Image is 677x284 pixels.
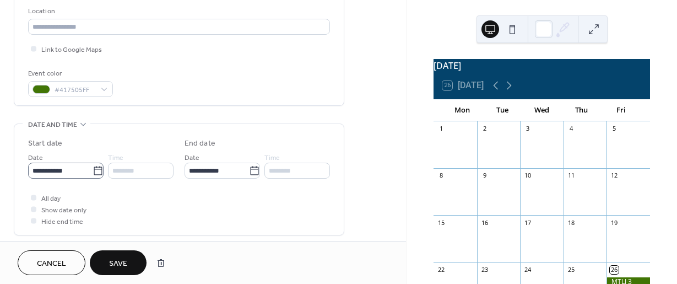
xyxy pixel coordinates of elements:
[610,125,618,133] div: 5
[480,218,489,227] div: 16
[523,172,532,180] div: 10
[18,250,85,275] button: Cancel
[108,152,123,164] span: Time
[437,172,445,180] div: 8
[55,84,95,96] span: #417505FF
[185,152,199,164] span: Date
[434,59,650,72] div: [DATE]
[567,172,575,180] div: 11
[602,99,641,121] div: Fri
[28,152,43,164] span: Date
[185,138,215,149] div: End date
[28,138,62,149] div: Start date
[522,99,562,121] div: Wed
[480,125,489,133] div: 2
[523,266,532,274] div: 24
[480,266,489,274] div: 23
[264,152,280,164] span: Time
[567,218,575,227] div: 18
[90,250,147,275] button: Save
[567,266,575,274] div: 25
[109,258,127,270] span: Save
[562,99,602,121] div: Thu
[41,205,86,216] span: Show date only
[480,172,489,180] div: 9
[437,266,445,274] div: 22
[437,125,445,133] div: 1
[523,218,532,227] div: 17
[610,266,618,274] div: 26
[28,68,111,79] div: Event color
[41,193,61,205] span: All day
[567,125,575,133] div: 4
[28,119,77,131] span: Date and time
[483,99,522,121] div: Tue
[437,218,445,227] div: 15
[442,99,482,121] div: Mon
[523,125,532,133] div: 3
[41,216,83,228] span: Hide end time
[37,258,66,270] span: Cancel
[28,6,328,17] div: Location
[610,172,618,180] div: 12
[610,218,618,227] div: 19
[41,44,102,56] span: Link to Google Maps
